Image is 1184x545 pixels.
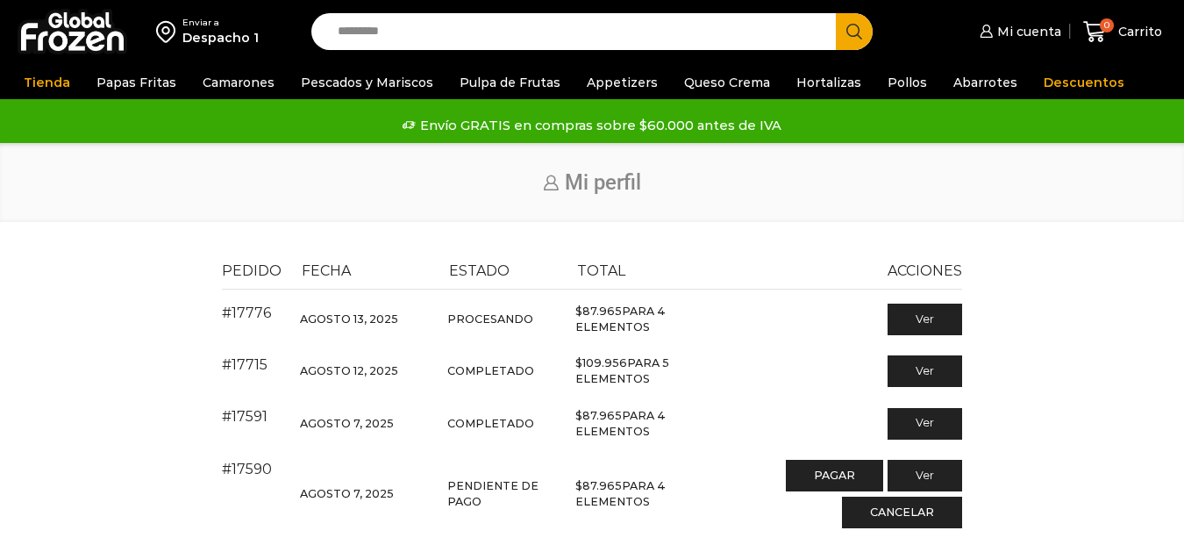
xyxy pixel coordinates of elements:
span: $ [575,305,582,318]
time: Agosto 12, 2025 [300,364,398,377]
img: address-field-icon.svg [156,17,182,47]
a: Ver número del pedido 17776 [222,305,271,321]
a: Pescados y Mariscos [292,66,442,99]
span: Mi perfil [565,170,641,195]
a: Ver número del pedido 17590 [222,461,272,477]
a: Hortalizas [788,66,870,99]
span: Total [577,262,625,279]
td: para 5 elementos [567,346,721,398]
td: para 4 elementos [567,449,721,538]
a: Pulpa de Frutas [451,66,569,99]
div: Enviar a [182,17,259,29]
span: Estado [449,262,510,279]
span: 87.965 [575,305,622,318]
button: Search button [836,13,873,50]
span: Carrito [1114,23,1162,40]
span: $ [575,479,582,492]
td: Completado [439,346,567,398]
time: Agosto 7, 2025 [300,487,394,500]
a: Mi cuenta [975,14,1061,49]
td: para 4 elementos [567,290,721,346]
a: Pollos [879,66,936,99]
span: 109.956 [575,356,627,369]
a: Abarrotes [945,66,1026,99]
div: Despacho 1 [182,29,259,47]
time: Agosto 13, 2025 [300,312,398,326]
td: Completado [439,398,567,449]
span: Pedido [222,262,282,279]
span: 87.965 [575,409,622,422]
a: Tienda [15,66,79,99]
span: Mi cuenta [993,23,1061,40]
a: Ver [888,460,962,491]
a: Ver [888,355,962,387]
a: Ver [888,408,962,440]
a: Queso Crema [675,66,779,99]
a: Ver [888,304,962,335]
a: Ver número del pedido 17715 [222,356,267,373]
a: 0 Carrito [1079,11,1166,53]
time: Agosto 7, 2025 [300,417,394,430]
a: Camarones [194,66,283,99]
td: para 4 elementos [567,398,721,449]
a: Ver número del pedido 17591 [222,408,267,425]
a: Papas Fritas [88,66,185,99]
a: Appetizers [578,66,667,99]
span: 87.965 [575,479,622,492]
span: $ [575,356,582,369]
a: Pagar [786,460,883,491]
span: Acciones [888,262,962,279]
a: Cancelar [842,497,962,528]
span: 0 [1100,18,1114,32]
td: Procesando [439,290,567,346]
a: Descuentos [1035,66,1133,99]
span: Fecha [302,262,351,279]
td: Pendiente de pago [439,449,567,538]
span: $ [575,409,582,422]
